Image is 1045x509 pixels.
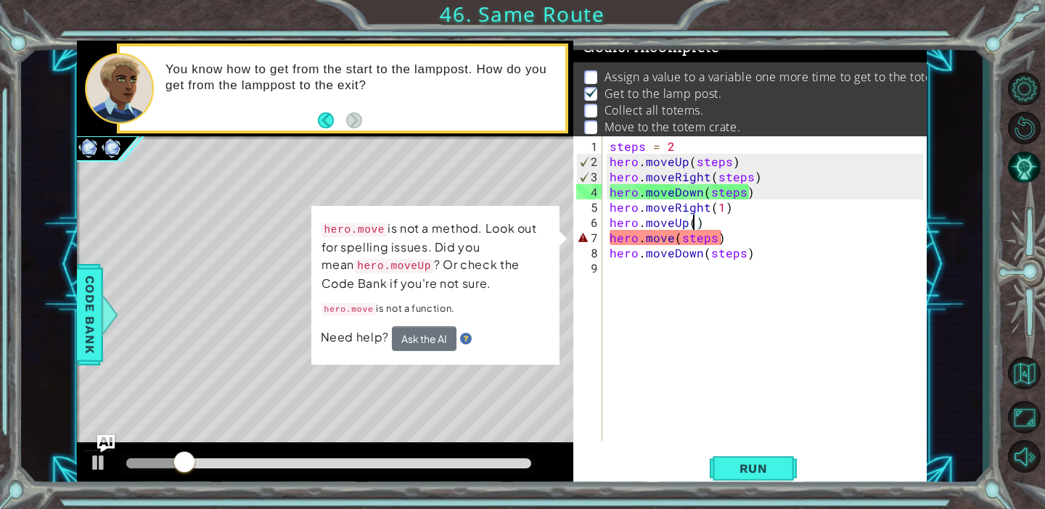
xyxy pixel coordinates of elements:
[576,245,602,260] div: 8
[1003,111,1045,146] button: Restart Level
[1003,349,1045,397] a: Back to Map
[1003,352,1045,394] button: Back to Map
[1003,150,1045,185] button: AI Hint
[605,119,740,135] p: Move to the totem crate.
[576,199,602,215] div: 5
[1003,439,1045,473] button: Mute
[710,450,797,486] button: Shift+Enter: Run current code.
[605,86,722,102] p: Get to the lamp post.
[725,461,782,476] span: Run
[576,184,602,199] div: 4
[321,303,377,315] code: hero.move
[577,169,602,184] div: 3
[321,223,388,237] code: hero.move
[576,260,602,276] div: 9
[576,138,602,154] div: 1
[576,215,602,230] div: 6
[97,435,115,452] button: Ask AI
[346,112,362,128] button: Next
[78,270,102,359] span: Code Bank
[577,154,602,169] div: 2
[318,112,346,128] button: Back
[576,230,602,245] div: 7
[584,86,599,97] img: Check mark for checkbox
[583,38,720,57] span: Goals
[354,259,434,273] code: hero.moveUp
[84,450,113,479] button: ⌘ + P: Play
[321,330,392,345] span: Need help?
[100,136,123,159] img: Image for 6102e7f128067a00236f7c63
[605,69,978,85] p: Assign a value to a variable one more time to get to the totem crate.
[626,38,720,56] span: : Incomplete
[392,326,456,351] button: Ask the AI
[1003,71,1045,106] button: Level Options
[165,62,555,94] p: You know how to get from the start to the lamppost. How do you get from the lamppost to the exit?
[605,102,703,118] p: Collect all totems.
[321,299,549,318] p: is not a function.
[77,136,100,159] img: Image for 6102e7f128067a00236f7c63
[1003,400,1045,434] button: Maximize Browser
[460,333,472,344] img: Hint
[321,220,549,292] p: is not a method. Look out for spelling issues. Did you mean ? Or check the Code Bank if you're no...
